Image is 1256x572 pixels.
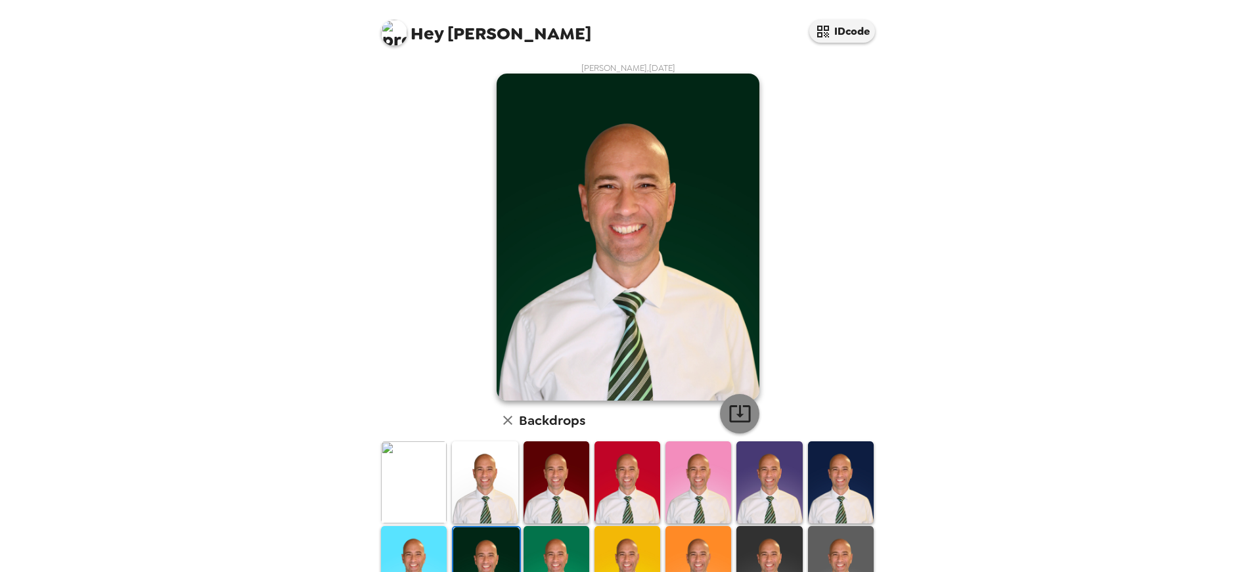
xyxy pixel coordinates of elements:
[581,62,675,74] span: [PERSON_NAME] , [DATE]
[809,20,875,43] button: IDcode
[497,74,759,401] img: user
[519,410,585,431] h6: Backdrops
[381,441,447,523] img: Original
[381,20,407,46] img: profile pic
[411,22,443,45] span: Hey
[381,13,591,43] span: [PERSON_NAME]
